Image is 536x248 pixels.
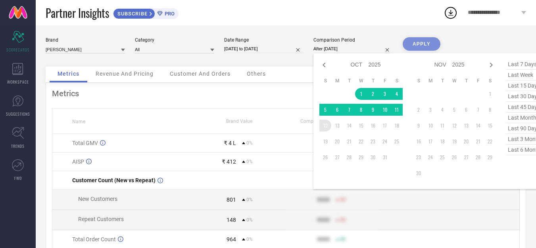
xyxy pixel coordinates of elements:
[355,78,367,84] th: Wednesday
[425,120,436,132] td: Mon Nov 10 2025
[379,135,391,147] td: Fri Oct 24 2025
[413,78,425,84] th: Sunday
[436,135,448,147] td: Tue Nov 18 2025
[367,151,379,163] td: Thu Oct 30 2025
[343,104,355,116] td: Tue Oct 07 2025
[484,78,496,84] th: Saturday
[436,104,448,116] td: Tue Nov 04 2025
[460,78,472,84] th: Thursday
[484,104,496,116] td: Sat Nov 08 2025
[413,151,425,163] td: Sun Nov 23 2025
[436,120,448,132] td: Tue Nov 11 2025
[14,175,22,181] span: FWD
[319,151,331,163] td: Sun Oct 26 2025
[472,151,484,163] td: Fri Nov 28 2025
[319,104,331,116] td: Sun Oct 05 2025
[52,89,520,98] div: Metrics
[11,143,25,149] span: TRENDS
[355,151,367,163] td: Wed Oct 29 2025
[224,37,304,43] div: Date Range
[313,37,393,43] div: Comparison Period
[484,151,496,163] td: Sat Nov 29 2025
[460,104,472,116] td: Thu Nov 06 2025
[355,120,367,132] td: Wed Oct 15 2025
[444,6,458,20] div: Open download list
[448,151,460,163] td: Wed Nov 26 2025
[246,217,253,223] span: 0%
[379,151,391,163] td: Fri Oct 31 2025
[343,151,355,163] td: Tue Oct 28 2025
[226,118,252,124] span: Brand Value
[300,118,340,124] span: Competitors Value
[331,135,343,147] td: Mon Oct 20 2025
[436,78,448,84] th: Tuesday
[379,120,391,132] td: Fri Oct 17 2025
[413,104,425,116] td: Sun Nov 02 2025
[224,45,304,53] input: Select date range
[425,104,436,116] td: Mon Nov 03 2025
[246,140,253,146] span: 0%
[486,60,496,70] div: Next month
[460,120,472,132] td: Thu Nov 13 2025
[72,177,156,183] span: Customer Count (New vs Repeat)
[72,236,116,242] span: Total Order Count
[319,120,331,132] td: Sun Oct 12 2025
[46,37,125,43] div: Brand
[484,120,496,132] td: Sat Nov 15 2025
[355,88,367,100] td: Wed Oct 01 2025
[313,45,393,53] input: Select comparison period
[227,236,236,242] div: 964
[425,135,436,147] td: Mon Nov 17 2025
[72,140,98,146] span: Total GMV
[367,78,379,84] th: Thursday
[340,197,346,202] span: 50
[331,151,343,163] td: Mon Oct 27 2025
[319,135,331,147] td: Sun Oct 19 2025
[340,237,346,242] span: 50
[58,71,79,77] span: Metrics
[331,120,343,132] td: Mon Oct 13 2025
[331,78,343,84] th: Monday
[7,79,29,85] span: WORKSPACE
[413,135,425,147] td: Sun Nov 16 2025
[484,135,496,147] td: Sat Nov 22 2025
[391,78,403,84] th: Saturday
[367,104,379,116] td: Thu Oct 09 2025
[78,216,124,222] span: Repeat Customers
[391,88,403,100] td: Sat Oct 04 2025
[472,120,484,132] td: Fri Nov 14 2025
[460,135,472,147] td: Thu Nov 20 2025
[246,197,253,202] span: 0%
[72,119,85,124] span: Name
[367,135,379,147] td: Thu Oct 23 2025
[6,111,30,117] span: SUGGESTIONS
[355,104,367,116] td: Wed Oct 08 2025
[425,151,436,163] td: Mon Nov 24 2025
[78,196,117,202] span: New Customers
[391,135,403,147] td: Sat Oct 25 2025
[317,196,330,203] div: 9999
[448,120,460,132] td: Wed Nov 12 2025
[317,236,330,242] div: 9999
[227,217,236,223] div: 148
[246,237,253,242] span: 0%
[113,6,179,19] a: SUBSCRIBEPRO
[224,140,236,146] div: ₹ 4 L
[340,217,346,223] span: 50
[113,11,150,17] span: SUBSCRIBE
[391,104,403,116] td: Sat Oct 11 2025
[246,159,253,164] span: 0%
[331,104,343,116] td: Mon Oct 06 2025
[319,78,331,84] th: Sunday
[343,78,355,84] th: Tuesday
[379,78,391,84] th: Friday
[425,78,436,84] th: Monday
[379,104,391,116] td: Fri Oct 10 2025
[448,78,460,84] th: Wednesday
[247,71,266,77] span: Others
[448,135,460,147] td: Wed Nov 19 2025
[46,5,109,21] span: Partner Insights
[472,104,484,116] td: Fri Nov 07 2025
[413,120,425,132] td: Sun Nov 09 2025
[319,60,329,70] div: Previous month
